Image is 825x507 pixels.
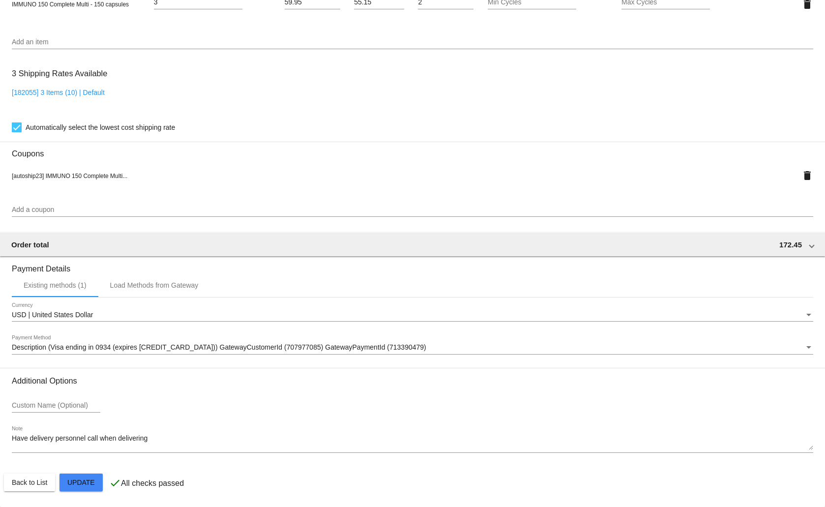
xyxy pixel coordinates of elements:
span: [autoship23] IMMUNO 150 Complete Multi... [12,173,127,179]
mat-icon: check [109,477,121,489]
mat-select: Currency [12,311,813,319]
mat-select: Payment Method [12,344,813,352]
h3: 3 Shipping Rates Available [12,63,107,84]
button: Back to List [4,474,55,491]
span: Back to List [12,478,47,486]
h3: Payment Details [12,257,813,273]
span: Description (Visa ending in 0934 (expires [CREDIT_CARD_DATA])) GatewayCustomerId (707977085) Gate... [12,343,426,351]
h3: Coupons [12,142,813,158]
h3: Additional Options [12,376,813,386]
input: Add a coupon [12,206,813,214]
input: Add an item [12,38,813,46]
input: Custom Name (Optional) [12,402,100,410]
div: Load Methods from Gateway [110,281,199,289]
span: Update [67,478,95,486]
span: USD | United States Dollar [12,311,93,319]
p: All checks passed [121,479,184,488]
span: Automatically select the lowest cost shipping rate [26,121,175,133]
button: Update [59,474,103,491]
a: [182055] 3 Items (10) | Default [12,89,105,96]
span: 172.45 [779,240,802,249]
mat-icon: delete [801,170,813,181]
span: Order total [11,240,49,249]
div: Existing methods (1) [24,281,87,289]
span: IMMUNO 150 Complete Multi - 150 capsules [12,1,129,8]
